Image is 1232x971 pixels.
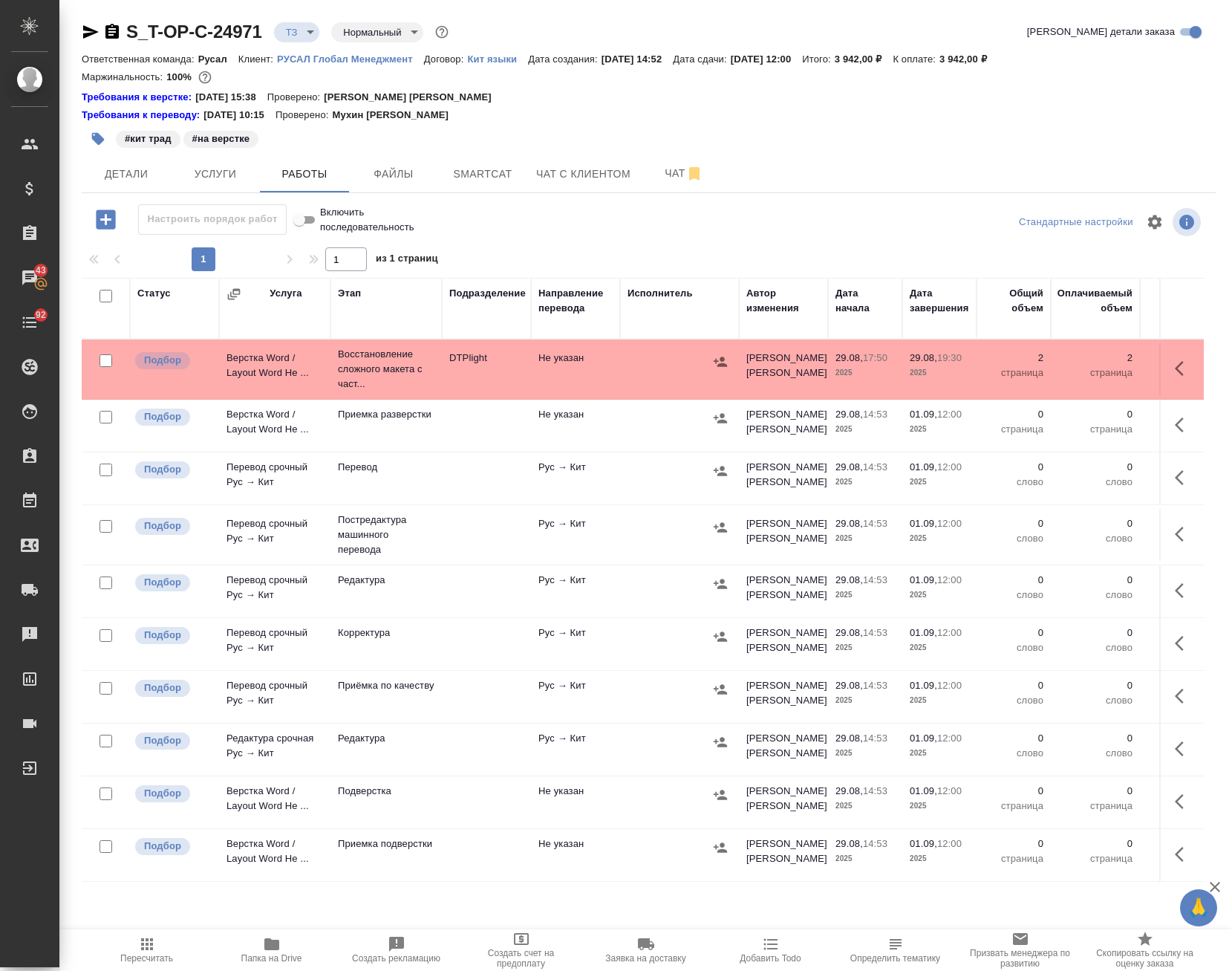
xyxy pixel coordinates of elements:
p: 17:50 [863,352,887,363]
div: Можно подбирать исполнителей [134,460,212,480]
p: 0 [1058,731,1132,746]
p: Подбор [144,462,181,477]
p: 2025 [910,640,969,655]
td: [PERSON_NAME] [PERSON_NAME] [739,400,828,452]
p: 2025 [835,422,895,437]
button: Здесь прячутся важные кнопки [1166,837,1202,872]
p: 14:53 [863,409,887,420]
button: Заявка на доставку [584,929,708,971]
p: 01.09, [910,733,937,744]
p: 2025 [835,475,895,490]
p: Подбор [144,519,181,533]
div: Дата начала [835,286,895,316]
p: 29.08, [835,838,863,849]
p: Дата создания: [528,53,601,65]
p: 19:30 [937,352,962,363]
div: Этап [338,286,361,301]
p: Подбор [144,575,181,590]
p: слово [984,640,1043,655]
p: 0 [1147,784,1207,799]
p: 2025 [835,693,895,708]
td: Редактура срочная Рус → Кит [219,724,330,776]
p: Мухин [PERSON_NAME] [332,108,460,123]
p: RUB [1147,799,1207,814]
p: 0 [1058,460,1132,475]
button: Назначить [709,351,731,373]
p: RUB [1147,366,1207,380]
p: Ответственная команда: [82,53,198,65]
p: 14:53 [863,518,887,529]
p: RUB [1147,531,1207,546]
div: Исполнитель [628,286,693,301]
p: слово [1058,531,1132,546]
p: 2025 [835,851,895,866]
p: 2025 [910,588,969,603]
span: Детали [91,165,162,184]
p: страница [984,799,1043,814]
button: Определить тематику [833,929,958,971]
p: 01.09, [910,680,937,691]
button: 🙏 [1180,889,1217,926]
p: 2025 [835,588,895,603]
p: Перевод [338,460,434,475]
p: RUB [1147,588,1207,603]
a: РУСАЛ Глобал Менеджмент [277,52,424,65]
p: 01.09, [910,409,937,420]
span: 🙏 [1186,892,1211,923]
p: 3 942,00 ₽ [835,53,893,65]
div: Можно подбирать исполнителей [134,837,212,857]
a: Кит языки [467,52,528,65]
p: [PERSON_NAME] [PERSON_NAME] [324,90,503,105]
button: Назначить [709,407,731,429]
td: Не указан [531,343,620,395]
button: Доп статусы указывают на важность/срочность заказа [432,22,452,42]
p: слово [1058,475,1132,490]
button: Нормальный [339,26,405,39]
p: РУСАЛ Глобал Менеджмент [277,53,424,65]
p: 01.09, [910,838,937,849]
p: RUB [1147,640,1207,655]
p: 14:53 [863,574,887,585]
td: Верстка Word / Layout Word Не ... [219,343,330,395]
div: Подразделение [449,286,526,301]
button: Сгруппировать [226,287,241,302]
span: Чат с клиентом [536,165,630,184]
p: 12:00 [937,461,962,472]
p: 0 [984,516,1043,531]
p: 0 [984,407,1043,422]
td: Рус → Кит [531,618,620,670]
button: Пересчитать [85,929,209,971]
td: Не указан [531,829,620,881]
p: 0 [1058,678,1132,693]
p: Проверено: [276,108,333,123]
div: Можно подбирать исполнителей [134,626,212,646]
p: [DATE] 10:15 [203,108,276,123]
button: Назначить [709,837,731,859]
p: слово [984,475,1043,490]
div: Можно подбирать исполнителей [134,407,212,427]
p: Подбор [144,353,181,368]
div: Можно подбирать исполнителей [134,516,212,536]
span: Определить тематику [850,953,940,964]
p: 2025 [910,746,969,761]
p: Корректура [338,626,434,640]
button: Создать счет на предоплату [459,929,584,971]
p: 0 [1058,837,1132,851]
p: страница [984,366,1043,380]
p: #на верстке [192,131,250,146]
p: слово [984,588,1043,603]
p: Подбор [144,786,181,801]
p: слово [1058,693,1132,708]
p: Постредактура машинного перевода [338,513,434,557]
p: 0 [984,626,1043,640]
span: кит трад [114,131,182,144]
a: Требования к верстке: [82,90,195,105]
p: 0 [1147,351,1207,366]
div: Можно подбирать исполнителей [134,678,212,698]
p: 29.08, [835,461,863,472]
p: 29.08, [835,627,863,638]
p: слово [1058,746,1132,761]
p: [DATE] 12:00 [731,53,803,65]
td: Не указан [531,776,620,828]
a: 43 [4,259,56,296]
